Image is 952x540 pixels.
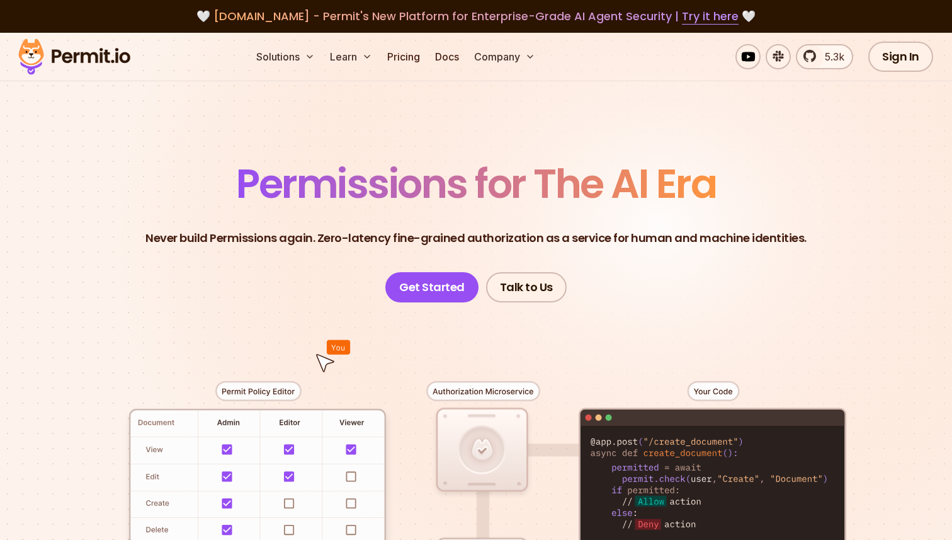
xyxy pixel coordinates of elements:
[251,44,320,69] button: Solutions
[385,272,479,302] a: Get Started
[817,49,844,64] span: 5.3k
[145,229,807,247] p: Never build Permissions again. Zero-latency fine-grained authorization as a service for human and...
[796,44,853,69] a: 5.3k
[382,44,425,69] a: Pricing
[868,42,933,72] a: Sign In
[430,44,464,69] a: Docs
[13,35,136,78] img: Permit logo
[682,8,739,25] a: Try it here
[236,156,716,212] span: Permissions for The AI Era
[325,44,377,69] button: Learn
[486,272,567,302] a: Talk to Us
[213,8,739,24] span: [DOMAIN_NAME] - Permit's New Platform for Enterprise-Grade AI Agent Security |
[469,44,540,69] button: Company
[30,8,922,25] div: 🤍 🤍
